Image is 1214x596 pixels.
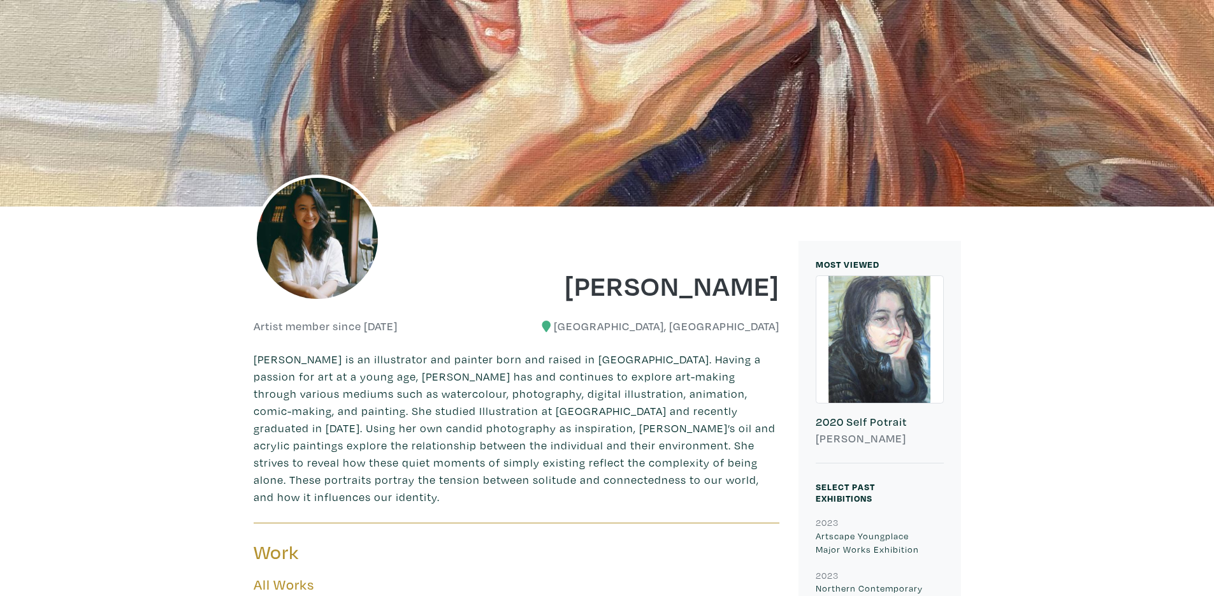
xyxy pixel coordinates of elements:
[816,432,944,446] h6: [PERSON_NAME]
[526,319,779,333] h6: [GEOGRAPHIC_DATA], [GEOGRAPHIC_DATA]
[254,175,381,302] img: phpThumb.php
[816,275,944,463] a: 2020 Self Potrait [PERSON_NAME]
[816,258,879,270] small: MOST VIEWED
[254,541,507,565] h3: Work
[816,516,839,528] small: 2023
[526,268,779,302] h1: [PERSON_NAME]
[816,529,944,556] p: Artscape Youngplace Major Works Exhibition
[816,481,875,504] small: Select Past Exhibitions
[816,569,839,581] small: 2023
[816,415,944,429] h6: 2020 Self Potrait
[254,319,398,333] h6: Artist member since [DATE]
[254,576,779,593] h5: All Works
[254,351,779,505] p: [PERSON_NAME] is an illustrator and painter born and raised in [GEOGRAPHIC_DATA]. Having a passio...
